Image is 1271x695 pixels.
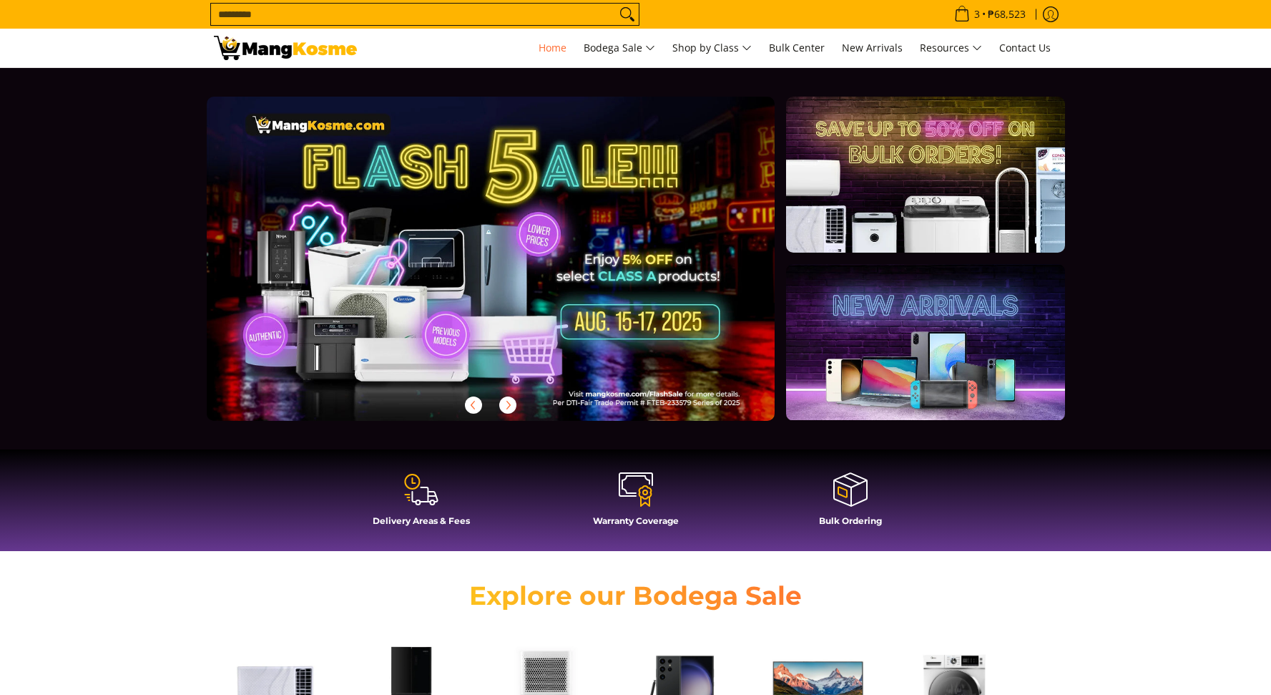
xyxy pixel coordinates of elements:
[371,29,1058,67] nav: Main Menu
[428,580,843,612] h2: Explore our Bodega Sale
[584,39,655,57] span: Bodega Sale
[576,29,662,67] a: Bodega Sale
[539,41,566,54] span: Home
[950,6,1030,22] span: •
[986,9,1028,19] span: ₱68,523
[214,36,357,60] img: Mang Kosme: Your Home Appliances Warehouse Sale Partner!
[835,29,910,67] a: New Arrivals
[999,41,1051,54] span: Contact Us
[672,39,752,57] span: Shop by Class
[842,41,903,54] span: New Arrivals
[750,471,951,537] a: Bulk Ordering
[972,9,982,19] span: 3
[536,515,736,526] h4: Warranty Coverage
[769,41,825,54] span: Bulk Center
[458,389,489,421] button: Previous
[616,4,639,25] button: Search
[492,389,524,421] button: Next
[321,515,521,526] h4: Delivery Areas & Fees
[665,29,759,67] a: Shop by Class
[920,39,982,57] span: Resources
[913,29,989,67] a: Resources
[762,29,832,67] a: Bulk Center
[321,471,521,537] a: Delivery Areas & Fees
[750,515,951,526] h4: Bulk Ordering
[531,29,574,67] a: Home
[536,471,736,537] a: Warranty Coverage
[992,29,1058,67] a: Contact Us
[207,97,821,444] a: More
